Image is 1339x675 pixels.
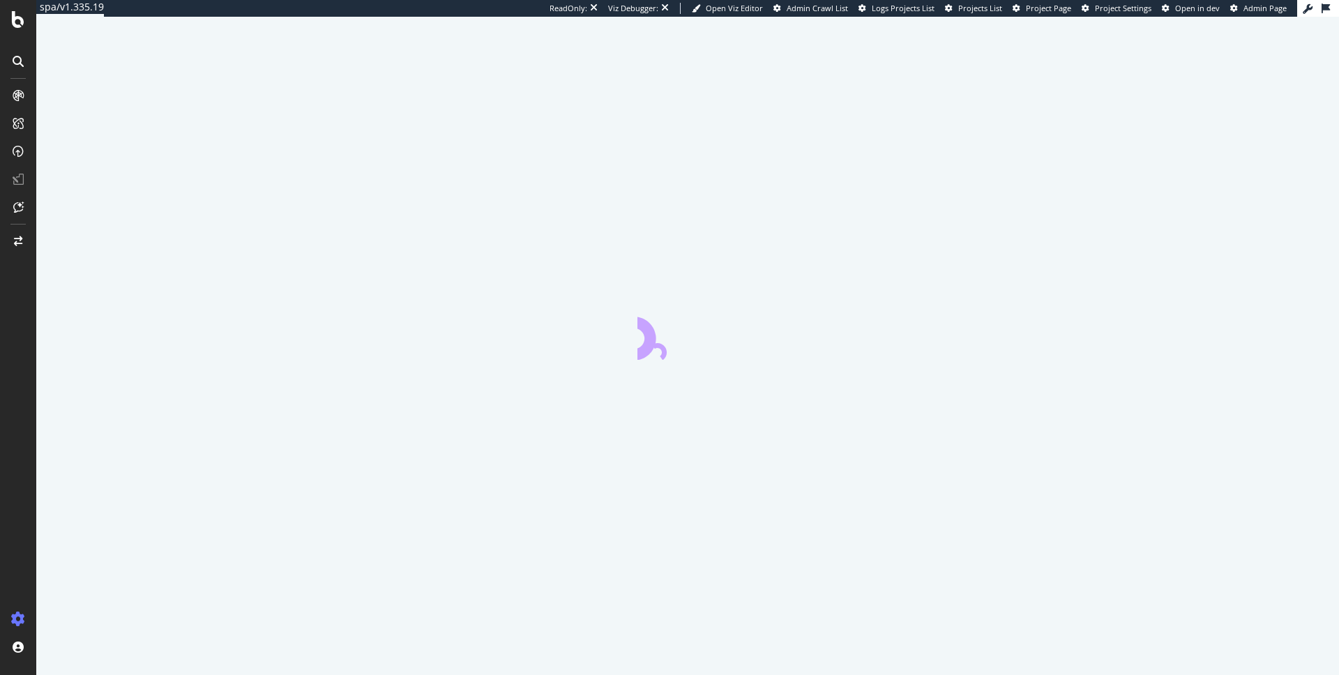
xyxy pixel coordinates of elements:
a: Projects List [945,3,1002,14]
span: Projects List [958,3,1002,13]
span: Open Viz Editor [706,3,763,13]
div: animation [637,310,738,360]
span: Open in dev [1175,3,1220,13]
span: Admin Page [1243,3,1287,13]
a: Admin Page [1230,3,1287,14]
span: Logs Projects List [872,3,935,13]
a: Open in dev [1162,3,1220,14]
span: Admin Crawl List [787,3,848,13]
div: Viz Debugger: [608,3,658,14]
a: Project Page [1013,3,1071,14]
span: Project Settings [1095,3,1151,13]
span: Project Page [1026,3,1071,13]
a: Open Viz Editor [692,3,763,14]
div: ReadOnly: [550,3,587,14]
a: Admin Crawl List [773,3,848,14]
a: Logs Projects List [858,3,935,14]
a: Project Settings [1082,3,1151,14]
